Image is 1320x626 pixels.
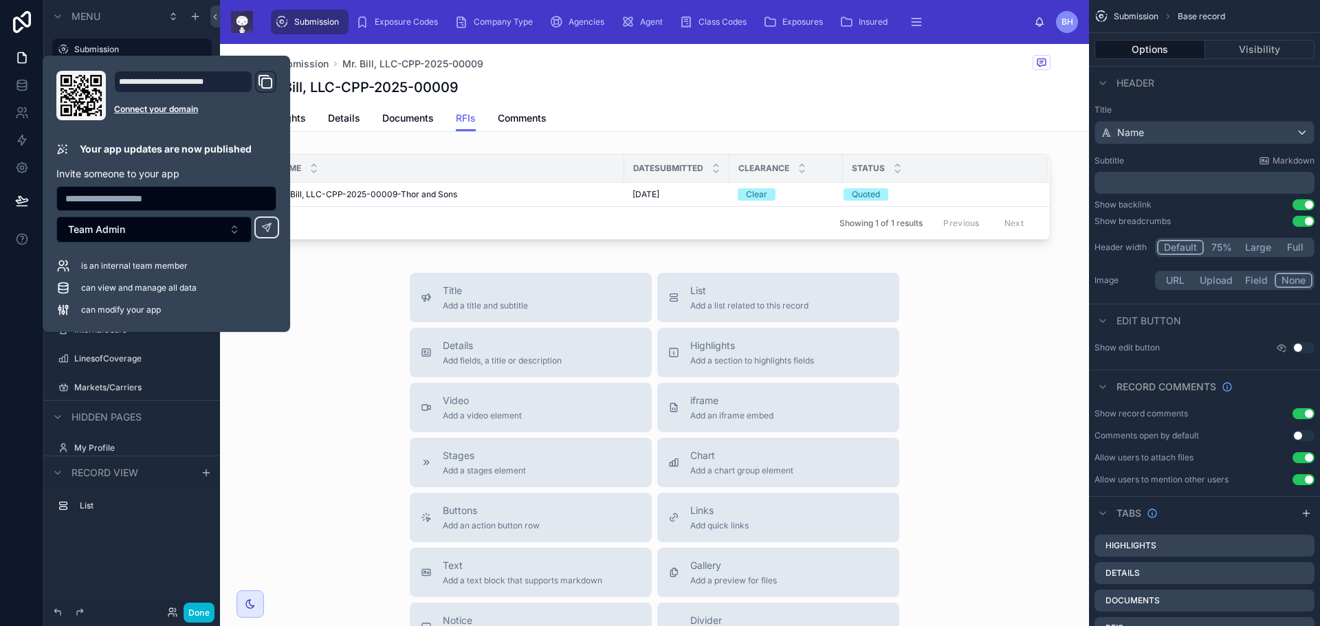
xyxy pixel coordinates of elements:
[71,466,138,480] span: Record view
[1239,273,1275,288] button: Field
[56,216,252,243] button: Select Button
[443,559,602,572] span: Text
[328,106,360,133] a: Details
[759,10,833,34] a: Exposures
[258,78,459,97] h1: Mr. Bill, LLC-CPP-2025-00009
[1273,155,1314,166] span: Markdown
[1157,240,1204,255] button: Default
[74,443,209,454] label: My Profile
[690,520,749,531] span: Add quick links
[184,603,214,623] button: Done
[657,273,899,322] button: ListAdd a list related to this record
[44,489,220,530] div: scrollable content
[382,111,434,125] span: Documents
[443,465,526,476] span: Add a stages element
[1094,408,1188,419] div: Show record comments
[231,11,253,33] img: App logo
[1094,121,1314,144] button: Name
[443,284,528,298] span: Title
[443,575,602,586] span: Add a text block that supports markdown
[1239,240,1277,255] button: Large
[443,410,522,421] span: Add a video element
[1105,568,1140,579] label: Details
[690,575,777,586] span: Add a preview for files
[657,548,899,597] button: GalleryAdd a preview for files
[782,16,823,27] span: Exposures
[443,339,562,353] span: Details
[68,223,125,236] span: Team Admin
[342,57,483,71] a: Mr. Bill, LLC-CPP-2025-00009
[443,449,526,462] span: Stages
[456,111,476,125] span: RFIs
[1094,216,1171,227] div: Show breadcrumbs
[1116,506,1141,520] span: Tabs
[498,111,547,125] span: Comments
[1116,76,1154,90] span: Header
[1105,595,1160,606] label: Documents
[1117,126,1144,139] span: Name
[114,71,276,120] div: Domain and Custom Link
[617,10,672,34] a: Agent
[1061,16,1073,27] span: BH
[410,438,652,487] button: StagesAdd a stages element
[690,465,793,476] span: Add a chart group element
[74,382,209,393] label: Markets/Carriers
[1277,240,1312,255] button: Full
[657,383,899,432] button: iframeAdd an iframe embed
[633,163,703,174] span: DateSubmitted
[640,16,663,27] span: Agent
[80,142,252,156] p: Your app updates are now published
[738,163,789,174] span: Clearance
[698,16,747,27] span: Class Codes
[657,493,899,542] button: LinksAdd quick links
[1105,540,1156,551] label: Highlights
[1114,11,1158,22] span: Submission
[1094,172,1314,194] div: scrollable content
[81,260,188,271] span: is an internal team member
[443,504,540,517] span: Buttons
[56,167,276,181] p: Invite someone to your app
[690,355,814,366] span: Add a section to highlights fields
[1094,452,1193,463] div: Allow users to attach files
[410,328,652,377] button: DetailsAdd fields, a title or description
[675,10,756,34] a: Class Codes
[690,410,773,421] span: Add an iframe embed
[1205,40,1315,59] button: Visibility
[690,449,793,462] span: Chart
[1193,273,1239,288] button: Upload
[1094,342,1160,353] label: Show edit button
[450,10,542,34] a: Company Type
[498,106,547,133] a: Comments
[569,16,604,27] span: Agencies
[1094,474,1229,485] div: Allow users to mention other users
[410,273,652,322] button: TitleAdd a title and subtitle
[74,44,203,55] label: Submission
[74,353,209,364] label: LinesofCoverage
[264,7,1034,37] div: scrollable content
[1094,155,1124,166] label: Subtitle
[1116,380,1216,394] span: Record comments
[690,394,773,407] span: iframe
[81,304,161,315] span: can modify your app
[839,218,923,229] span: Showing 1 of 1 results
[443,355,562,366] span: Add fields, a title or description
[690,559,777,572] span: Gallery
[81,282,197,293] span: can view and manage all data
[375,16,438,27] span: Exposure Codes
[271,10,349,34] a: Submission
[1094,430,1199,441] div: Comments open by default
[1094,40,1205,59] button: Options
[1157,273,1193,288] button: URL
[328,111,360,125] span: Details
[1178,11,1225,22] span: Base record
[1094,104,1314,115] label: Title
[690,300,808,311] span: Add a list related to this record
[443,394,522,407] span: Video
[71,10,100,23] span: Menu
[657,438,899,487] button: ChartAdd a chart group element
[275,57,329,71] span: Submission
[852,163,885,174] span: Status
